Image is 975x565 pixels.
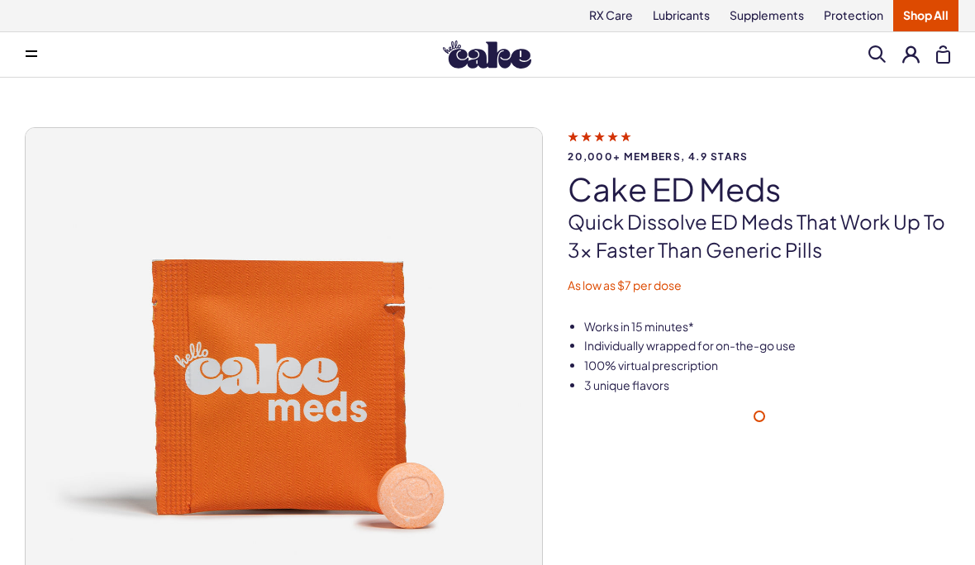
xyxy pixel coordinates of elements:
li: Individually wrapped for on-the-go use [584,338,950,354]
h1: Cake ED Meds [568,172,950,207]
li: 3 unique flavors [584,377,950,394]
p: As low as $7 per dose [568,278,950,294]
p: Quick dissolve ED Meds that work up to 3x faster than generic pills [568,208,950,264]
span: 20,000+ members, 4.9 stars [568,151,950,162]
li: Works in 15 minutes* [584,319,950,335]
a: 20,000+ members, 4.9 stars [568,129,950,162]
img: Hello Cake [443,40,531,69]
li: 100% virtual prescription [584,358,950,374]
